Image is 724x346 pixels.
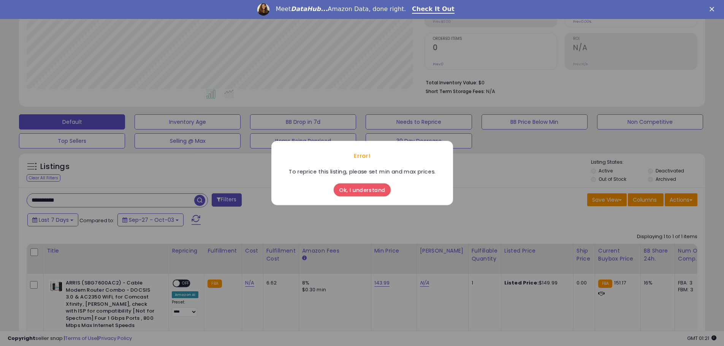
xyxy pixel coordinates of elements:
img: Profile image for Georgie [257,3,269,16]
i: DataHub... [291,5,328,13]
div: Close [710,7,717,11]
button: Ok, I understand [334,183,391,196]
a: Check It Out [412,5,455,14]
div: To reprice this listing, please set min and max prices. [285,167,439,176]
div: Error! [271,145,453,167]
div: Meet Amazon Data, done right. [276,5,406,13]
